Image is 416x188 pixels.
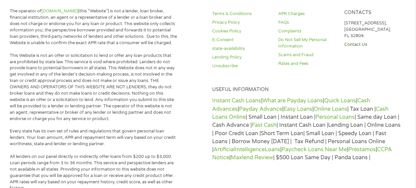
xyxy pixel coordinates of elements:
[284,106,312,112] a: Easy Loans
[212,45,270,52] a: state-availability
[344,41,402,48] a: Contact Us
[10,8,178,46] p: The operator of (this “Website”) is not a lender, loan broker, financial institution, an agent or...
[212,11,270,17] a: Terms & Conditions
[344,20,402,39] p: [STREET_ADDRESS], [GEOGRAPHIC_DATA], FL 32804.
[212,97,402,162] p: | | | | | | | Tax Loan | | Small Loan | Instant Loan | | Same day Loan | Cash Advance | | Instant...
[324,97,356,104] a: Quick Loans
[212,28,270,34] a: Cookies Policy
[262,97,323,104] a: What are Payday Loans
[212,37,270,43] a: E-Consent
[278,52,336,58] a: Scams and Fraud
[239,106,282,112] a: Payday Advance
[212,87,402,93] h4: Useful Information
[278,61,336,67] a: Rates and Fees
[344,10,402,16] h4: Contacts
[212,97,261,104] a: Instant Cash Loans
[278,19,336,26] a: FAQs
[212,97,370,112] a: Cash Advances
[278,11,336,17] a: APR Charges
[10,128,178,147] p: Every state has its own set of rules and regulations that govern personal loan lenders. Your loan...
[212,106,389,120] a: Cash Loans Online
[231,154,273,161] a: Maxlend Review
[42,8,78,14] a: [DOMAIN_NAME]
[212,19,270,26] a: Privacy Policy
[212,63,270,69] a: Unsubscribe
[265,146,280,153] a: Loans
[278,37,336,50] a: Do Not Sell My Personal Information
[348,146,376,153] a: Préstamos
[282,146,347,153] a: Paycheck Loans Near Me
[315,114,355,120] a: Personal Loans
[235,146,265,153] a: Intelligence
[278,28,336,34] a: Complaints
[212,54,270,61] a: Lending Policy
[314,106,347,112] a: Online Loans
[10,53,178,122] p: This Website is not an offer or solicitation to lend or offer any loan products that are prohibit...
[214,146,235,153] a: Artificial
[252,122,277,128] a: Fast Cash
